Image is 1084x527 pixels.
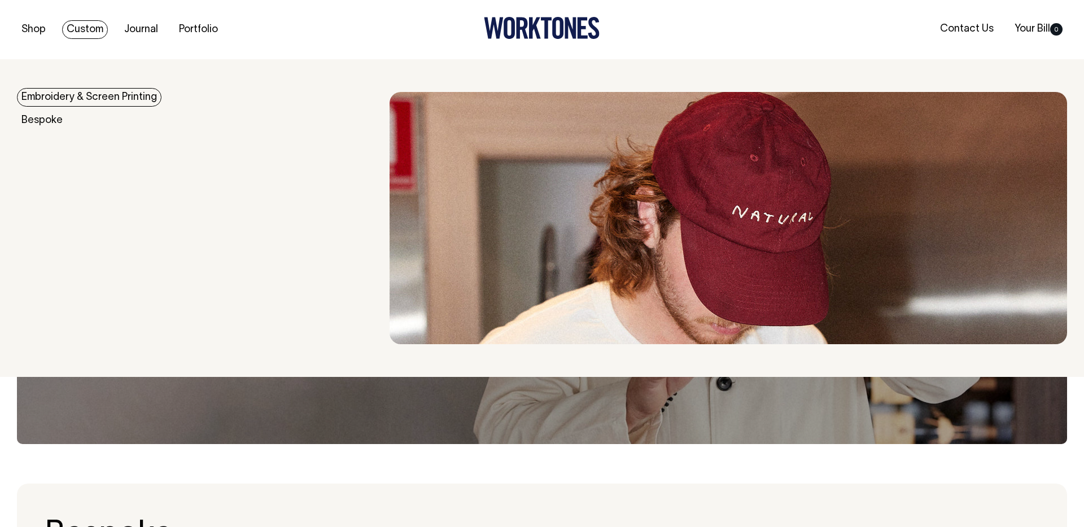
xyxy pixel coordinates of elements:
a: Contact Us [936,20,998,38]
a: Bespoke [17,111,67,130]
a: Custom [62,20,108,39]
span: 0 [1050,23,1063,36]
a: Embroidery & Screen Printing [17,88,161,107]
img: embroidery & Screen Printing [390,92,1067,344]
a: Your Bill0 [1010,20,1067,38]
a: Shop [17,20,50,39]
a: Journal [120,20,163,39]
a: Portfolio [174,20,222,39]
